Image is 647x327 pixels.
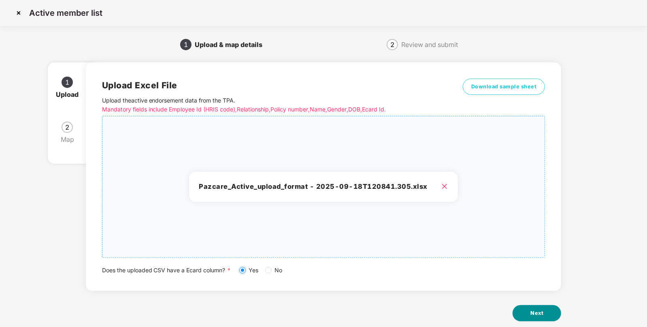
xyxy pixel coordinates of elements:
span: No [272,266,286,275]
span: Yes [246,266,262,275]
span: 1 [184,41,188,48]
span: Pazcare_Active_upload_format - 2025-09-18T120841.305.xlsx close [102,116,545,257]
h2: Upload Excel File [102,79,434,92]
span: Download sample sheet [471,83,537,91]
p: Upload the active endorsement data from the TPA . [102,96,434,114]
img: svg+xml;base64,PHN2ZyBpZD0iQ3Jvc3MtMzJ4MzIiIHhtbG5zPSJodHRwOi8vd3d3LnczLm9yZy8yMDAwL3N2ZyIgd2lkdG... [12,6,25,19]
span: close [441,183,448,190]
button: Download sample sheet [463,79,545,95]
button: Next [513,305,561,321]
h3: Pazcare_Active_upload_format - 2025-09-18T120841.305.xlsx [199,182,448,192]
span: 1 [65,79,69,85]
p: Active member list [29,8,102,18]
span: 2 [65,124,69,130]
div: Upload [56,88,85,101]
div: Map [61,133,81,146]
div: Does the uploaded CSV have a Ecard column? [102,266,545,275]
span: Next [530,309,543,317]
div: Upload & map details [195,38,269,51]
div: Review and submit [401,38,458,51]
span: 2 [390,41,394,48]
p: Mandatory fields include Employee Id (HRIS code), Relationship, Policy number, Name, Gender, DOB,... [102,105,434,114]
